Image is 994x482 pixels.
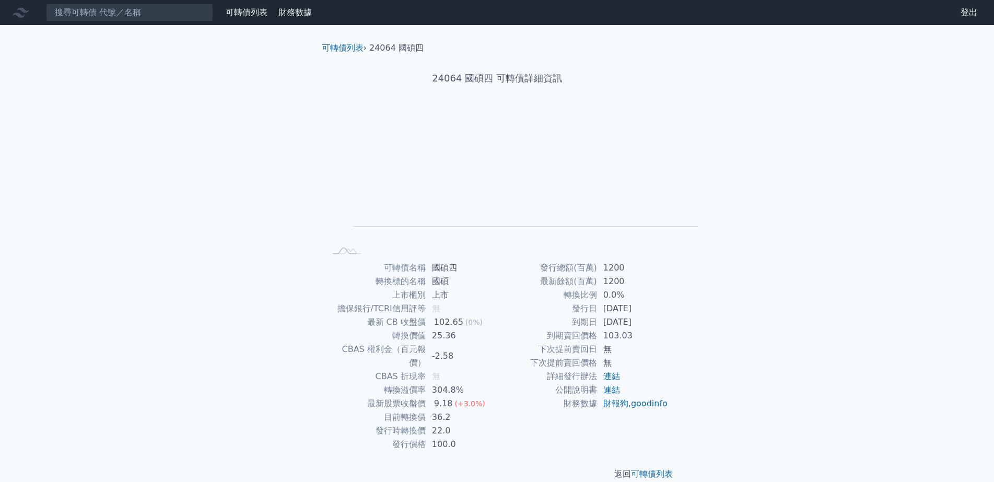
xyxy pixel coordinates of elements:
[454,399,485,408] span: (+3.0%)
[326,438,426,451] td: 發行價格
[326,343,426,370] td: CBAS 權利金（百元報價）
[603,371,620,381] a: 連結
[313,468,681,480] p: 返回
[343,118,698,242] g: Chart
[631,469,673,479] a: 可轉債列表
[326,424,426,438] td: 發行時轉換價
[313,71,681,86] h1: 24064 國碩四 可轉債詳細資訊
[326,315,426,329] td: 最新 CB 收盤價
[278,7,312,17] a: 財務數據
[426,261,497,275] td: 國碩四
[226,7,267,17] a: 可轉債列表
[432,397,455,410] div: 9.18
[597,275,669,288] td: 1200
[597,288,669,302] td: 0.0%
[497,383,597,397] td: 公開說明書
[952,4,986,21] a: 登出
[603,398,628,408] a: 財報狗
[326,288,426,302] td: 上市櫃別
[597,343,669,356] td: 無
[497,397,597,410] td: 財務數據
[497,343,597,356] td: 下次提前賣回日
[426,383,497,397] td: 304.8%
[369,42,424,54] li: 24064 國碩四
[326,410,426,424] td: 目前轉換價
[326,383,426,397] td: 轉換溢價率
[426,275,497,288] td: 國碩
[46,4,213,21] input: 搜尋可轉債 代號／名稱
[322,42,367,54] li: ›
[426,438,497,451] td: 100.0
[426,343,497,370] td: -2.58
[432,315,465,329] div: 102.65
[426,410,497,424] td: 36.2
[597,315,669,329] td: [DATE]
[326,275,426,288] td: 轉換標的名稱
[322,43,364,53] a: 可轉債列表
[497,370,597,383] td: 詳細發行辦法
[326,370,426,383] td: CBAS 折現率
[426,329,497,343] td: 25.36
[465,318,483,326] span: (0%)
[597,356,669,370] td: 無
[603,385,620,395] a: 連結
[597,329,669,343] td: 103.03
[497,302,597,315] td: 發行日
[326,261,426,275] td: 可轉債名稱
[326,302,426,315] td: 擔保銀行/TCRI信用評等
[497,288,597,302] td: 轉換比例
[426,424,497,438] td: 22.0
[497,275,597,288] td: 最新餘額(百萬)
[497,356,597,370] td: 下次提前賣回價格
[426,288,497,302] td: 上市
[432,371,440,381] span: 無
[631,398,668,408] a: goodinfo
[326,397,426,410] td: 最新股票收盤價
[597,397,669,410] td: ,
[597,302,669,315] td: [DATE]
[597,261,669,275] td: 1200
[497,329,597,343] td: 到期賣回價格
[326,329,426,343] td: 轉換價值
[432,303,440,313] span: 無
[497,315,597,329] td: 到期日
[497,261,597,275] td: 發行總額(百萬)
